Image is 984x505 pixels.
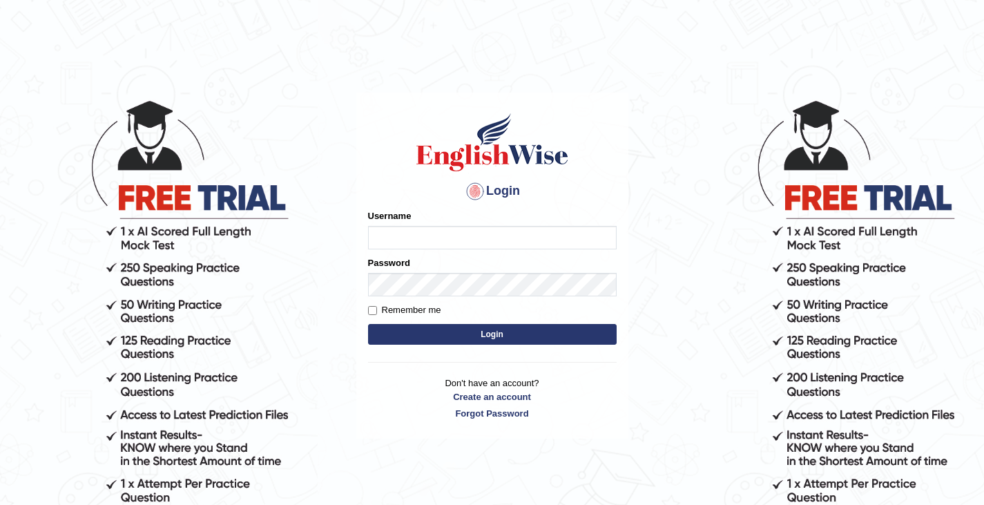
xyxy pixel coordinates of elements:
[368,180,617,202] h4: Login
[368,390,617,403] a: Create an account
[368,377,617,419] p: Don't have an account?
[414,111,571,173] img: Logo of English Wise sign in for intelligent practice with AI
[368,407,617,420] a: Forgot Password
[368,256,410,269] label: Password
[368,324,617,345] button: Login
[368,306,377,315] input: Remember me
[368,303,441,317] label: Remember me
[368,209,412,222] label: Username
